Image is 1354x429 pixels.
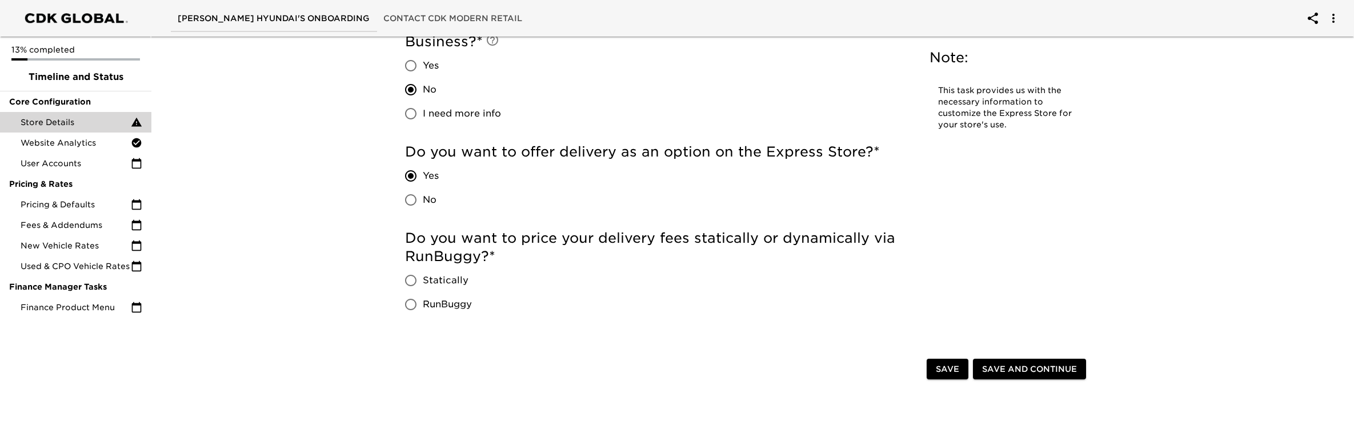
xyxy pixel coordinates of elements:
[11,44,140,55] p: 13% completed
[423,107,501,121] span: I need more info
[21,260,131,272] span: Used & CPO Vehicle Rates
[21,219,131,231] span: Fees & Addendums
[936,362,959,376] span: Save
[423,169,439,183] span: Yes
[1299,5,1327,32] button: account of current user
[405,229,909,266] h5: Do you want to price your delivery fees statically or dynamically via RunBuggy?
[9,70,142,84] span: Timeline and Status
[21,199,131,210] span: Pricing & Defaults
[423,83,436,97] span: No
[927,359,968,380] button: Save
[1320,5,1347,32] button: account of current user
[423,274,468,287] span: Statically
[423,59,439,73] span: Yes
[9,96,142,107] span: Core Configuration
[21,117,131,128] span: Store Details
[405,143,909,161] h5: Do you want to offer delivery as an option on the Express Store?
[9,178,142,190] span: Pricing & Rates
[423,193,436,207] span: No
[21,158,131,169] span: User Accounts
[21,302,131,313] span: Finance Product Menu
[383,11,522,26] span: Contact CDK Modern Retail
[178,11,370,26] span: [PERSON_NAME] Hyundai's Onboarding
[973,359,1086,380] button: Save and Continue
[982,362,1077,376] span: Save and Continue
[21,137,131,149] span: Website Analytics
[423,298,472,311] span: RunBuggy
[930,49,1084,67] h5: Note:
[21,240,131,251] span: New Vehicle Rates
[9,281,142,292] span: Finance Manager Tasks
[938,85,1075,131] p: This task provides us with the necessary information to customize the Express Store for your stor...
